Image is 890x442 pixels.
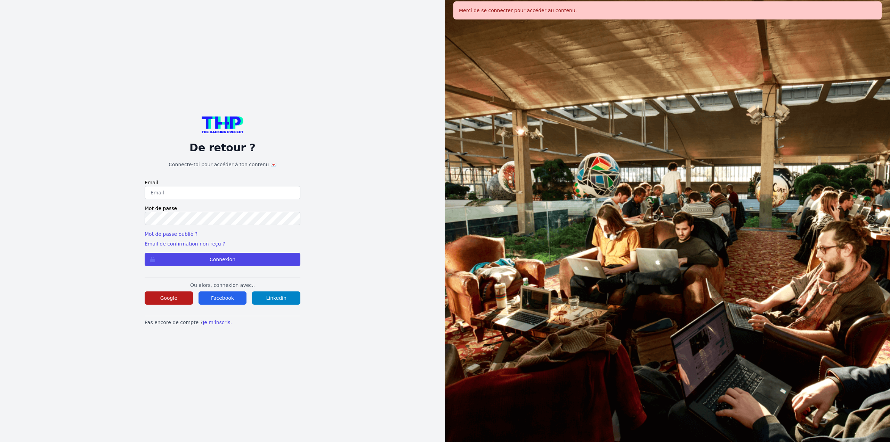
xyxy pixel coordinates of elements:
label: Email [145,179,300,186]
button: Linkedin [252,291,300,305]
img: logo [202,116,243,133]
a: Mot de passe oublié ? [145,231,197,237]
p: De retour ? [145,142,300,154]
label: Mot de passe [145,205,300,212]
p: Ou alors, connexion avec.. [145,282,300,289]
div: Merci de se connecter pour accéder au contenu. [453,1,882,19]
button: Connexion [145,253,300,266]
h1: Connecte-toi pour accéder à ton contenu 💌 [145,161,300,168]
a: Je m'inscris. [203,320,232,325]
a: Email de confirmation non reçu ? [145,241,225,247]
button: Google [145,291,193,305]
input: Email [145,186,300,199]
button: Facebook [199,291,247,305]
p: Pas encore de compte ? [145,319,300,326]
